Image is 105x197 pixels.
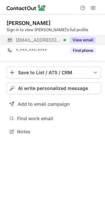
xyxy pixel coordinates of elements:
button: Add to email campaign [7,98,101,110]
button: Reveal Button [70,37,96,43]
div: Save to List / ATS / CRM [18,70,90,75]
button: AI write personalized message [7,82,101,94]
span: Notes [17,129,98,135]
button: Find work email [7,114,101,123]
div: [PERSON_NAME] [7,20,51,26]
span: AI write personalized message [18,86,88,91]
button: Reveal Button [70,47,96,54]
span: [EMAIL_ADDRESS][DOMAIN_NAME] [16,37,61,43]
button: save-profile-one-click [7,67,101,78]
span: Find work email [17,116,98,121]
img: ContactOut v5.3.10 [7,4,46,12]
span: Add to email campaign [18,101,70,107]
button: Notes [7,127,101,136]
div: Sign in to view [PERSON_NAME]’s full profile [7,27,101,33]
